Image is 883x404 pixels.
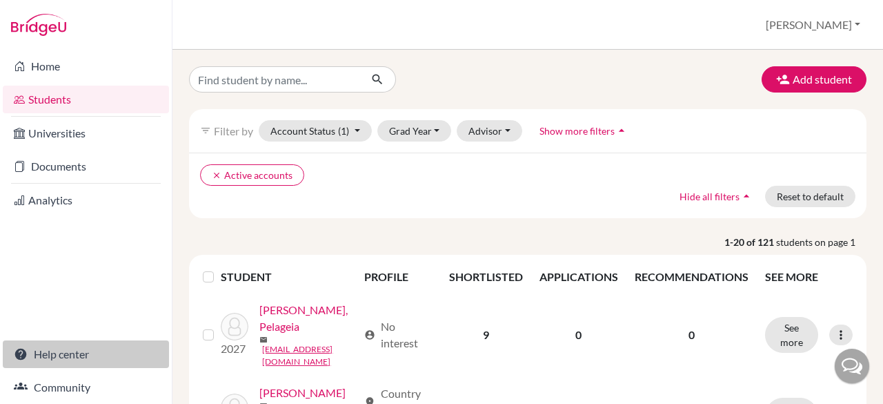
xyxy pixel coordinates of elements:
[3,86,169,113] a: Students
[615,124,628,137] i: arrow_drop_up
[3,186,169,214] a: Analytics
[757,260,861,294] th: SEE MORE
[457,120,522,142] button: Advisor
[776,235,866,249] span: students on page 1
[31,10,59,22] span: Help
[765,186,855,207] button: Reset to default
[200,164,304,186] button: clearActive accounts
[441,260,531,294] th: SHORTLISTED
[221,313,248,340] img: Alekseeva, Pelageia
[221,260,355,294] th: STUDENT
[259,302,357,335] a: [PERSON_NAME], Pelageia
[531,260,626,294] th: APPLICATIONS
[740,189,753,203] i: arrow_drop_up
[531,294,626,376] td: 0
[441,294,531,376] td: 9
[539,125,615,137] span: Show more filters
[762,66,866,93] button: Add student
[338,125,349,137] span: (1)
[3,119,169,147] a: Universities
[3,153,169,180] a: Documents
[259,385,346,401] a: [PERSON_NAME]
[528,120,640,142] button: Show more filtersarrow_drop_up
[221,340,248,357] p: 2027
[189,66,360,93] input: Find student by name...
[364,318,433,352] div: No interest
[668,186,765,207] button: Hide all filtersarrow_drop_up
[356,260,441,294] th: PROFILE
[3,52,169,80] a: Home
[11,14,66,36] img: Bridge-U
[3,340,169,368] a: Help center
[262,343,357,368] a: [EMAIL_ADDRESS][DOMAIN_NAME]
[635,327,748,343] p: 0
[212,171,221,180] i: clear
[724,235,776,249] strong: 1-20 of 121
[760,12,866,38] button: [PERSON_NAME]
[259,120,372,142] button: Account Status(1)
[364,329,375,340] span: account_circle
[214,124,253,137] span: Filter by
[3,374,169,401] a: Community
[259,336,268,344] span: mail
[377,120,452,142] button: Grad Year
[679,191,740,202] span: Hide all filters
[765,317,818,353] button: See more
[200,125,211,136] i: filter_list
[626,260,757,294] th: RECOMMENDATIONS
